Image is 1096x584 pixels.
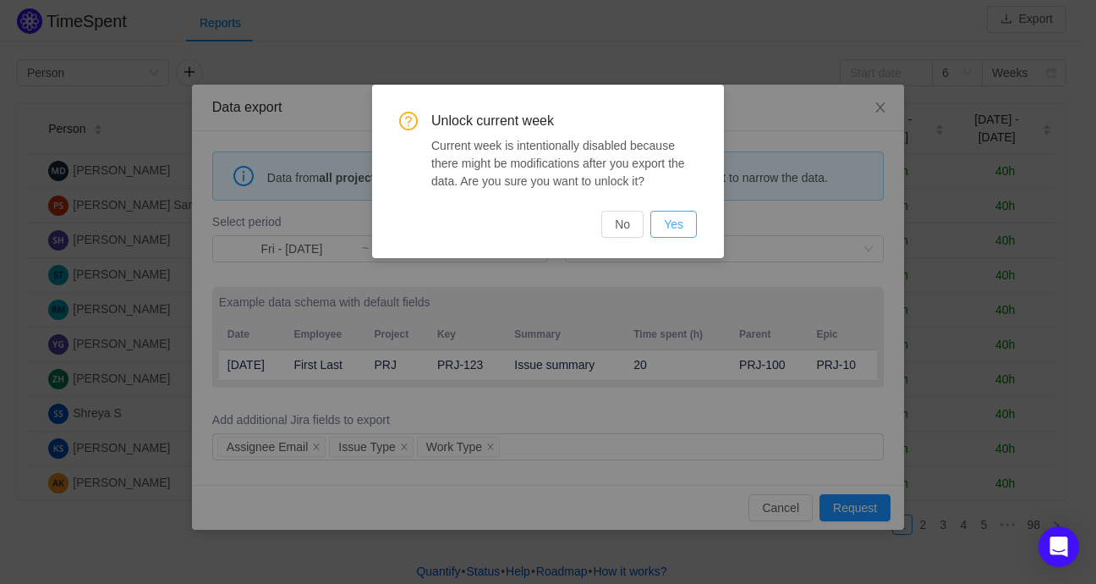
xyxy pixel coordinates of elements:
i: icon: question-circle [399,112,418,130]
div: Open Intercom Messenger [1038,526,1079,567]
span: Unlock current week [431,112,697,130]
div: Current week is intentionally disabled because there might be modifications after you export the ... [431,137,697,190]
button: No [601,211,644,238]
button: Yes [650,211,697,238]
